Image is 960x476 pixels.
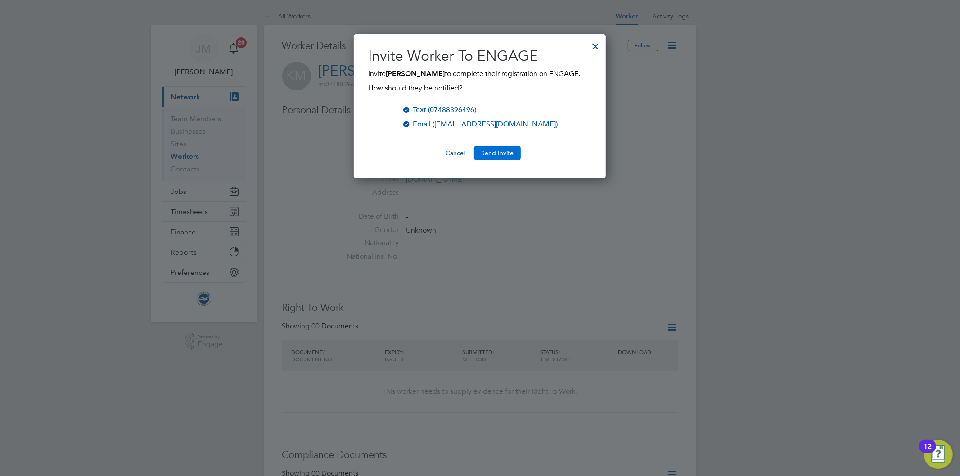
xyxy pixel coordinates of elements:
div: How should they be notified? [368,79,591,94]
button: Cancel [438,146,472,160]
h2: Invite Worker To ENGAGE [368,47,591,66]
button: Open Resource Center, 12 new notifications [924,440,953,469]
b: [PERSON_NAME] [386,69,445,78]
div: Email ([EMAIL_ADDRESS][DOMAIN_NAME]) [413,119,558,130]
div: 12 [924,446,932,458]
div: Invite to complete their registration on ENGAGE. [368,68,591,94]
button: Send Invite [474,146,521,160]
div: Text (07488396496) [413,104,476,115]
